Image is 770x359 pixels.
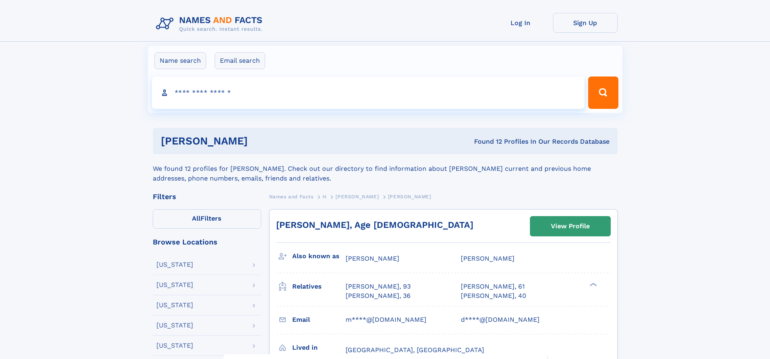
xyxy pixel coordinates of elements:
[461,255,515,262] span: [PERSON_NAME]
[156,282,193,288] div: [US_STATE]
[551,217,590,236] div: View Profile
[323,194,327,200] span: H
[153,238,261,246] div: Browse Locations
[346,255,399,262] span: [PERSON_NAME]
[335,194,379,200] span: [PERSON_NAME]
[488,13,553,33] a: Log In
[461,291,526,300] a: [PERSON_NAME], 40
[192,215,200,222] span: All
[161,136,361,146] h1: [PERSON_NAME]
[153,154,618,183] div: We found 12 profiles for [PERSON_NAME]. Check out our directory to find information about [PERSON...
[323,191,327,202] a: H
[156,322,193,329] div: [US_STATE]
[276,220,473,230] a: [PERSON_NAME], Age [DEMOGRAPHIC_DATA]
[588,282,597,287] div: ❯
[156,261,193,268] div: [US_STATE]
[156,342,193,349] div: [US_STATE]
[292,280,346,293] h3: Relatives
[588,76,618,109] button: Search Button
[530,217,610,236] a: View Profile
[156,302,193,308] div: [US_STATE]
[153,209,261,229] label: Filters
[461,282,525,291] a: [PERSON_NAME], 61
[292,341,346,355] h3: Lived in
[292,313,346,327] h3: Email
[553,13,618,33] a: Sign Up
[346,346,484,354] span: [GEOGRAPHIC_DATA], [GEOGRAPHIC_DATA]
[153,13,269,35] img: Logo Names and Facts
[361,137,610,146] div: Found 12 Profiles In Our Records Database
[153,193,261,200] div: Filters
[346,291,411,300] a: [PERSON_NAME], 36
[269,191,314,202] a: Names and Facts
[346,282,411,291] a: [PERSON_NAME], 93
[292,249,346,263] h3: Also known as
[335,191,379,202] a: [PERSON_NAME]
[388,194,431,200] span: [PERSON_NAME]
[152,76,585,109] input: search input
[215,52,265,69] label: Email search
[154,52,206,69] label: Name search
